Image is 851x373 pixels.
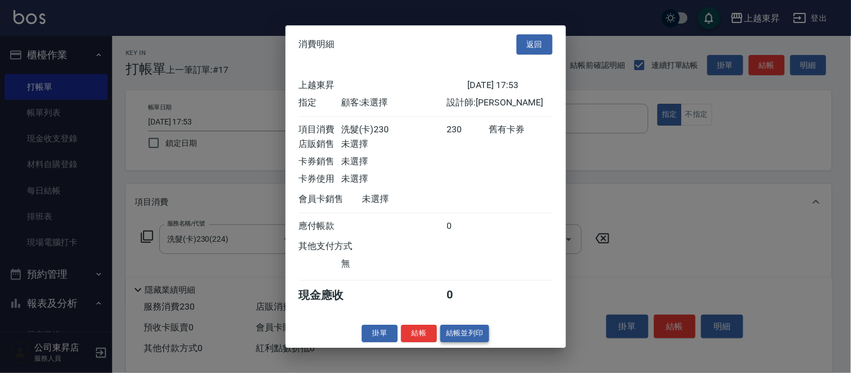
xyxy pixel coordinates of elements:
[341,124,447,136] div: 洗髮(卡)230
[440,325,489,342] button: 結帳並列印
[299,156,341,168] div: 卡券銷售
[299,241,384,252] div: 其他支付方式
[299,97,341,109] div: 指定
[341,258,447,270] div: 無
[299,80,468,91] div: 上越東昇
[489,124,552,136] div: 舊有卡券
[447,220,489,232] div: 0
[362,325,398,342] button: 掛單
[468,80,553,91] div: [DATE] 17:53
[362,194,468,205] div: 未選擇
[517,34,553,55] button: 返回
[401,325,437,342] button: 結帳
[341,173,447,185] div: 未選擇
[299,139,341,150] div: 店販銷售
[341,97,447,109] div: 顧客: 未選擇
[341,156,447,168] div: 未選擇
[341,139,447,150] div: 未選擇
[447,288,489,303] div: 0
[447,124,489,136] div: 230
[447,97,552,109] div: 設計師: [PERSON_NAME]
[299,124,341,136] div: 項目消費
[299,194,362,205] div: 會員卡銷售
[299,39,335,50] span: 消費明細
[299,288,362,303] div: 現金應收
[299,220,341,232] div: 應付帳款
[299,173,341,185] div: 卡券使用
